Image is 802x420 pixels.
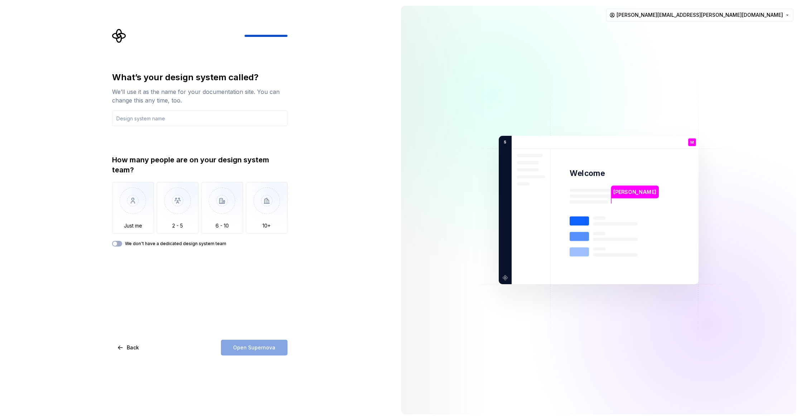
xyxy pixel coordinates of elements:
[112,110,288,126] input: Design system name
[570,168,605,178] p: Welcome
[112,29,126,43] svg: Supernova Logo
[690,140,694,144] p: M
[112,87,288,105] div: We’ll use it as the name for your documentation site. You can change this any time, too.
[125,241,226,247] label: We don't have a dedicated design system team
[112,72,288,83] div: What’s your design system called?
[617,11,783,19] span: [PERSON_NAME][EMAIL_ADDRESS][PERSON_NAME][DOMAIN_NAME]
[613,188,656,196] p: [PERSON_NAME]
[606,9,793,22] button: [PERSON_NAME][EMAIL_ADDRESS][PERSON_NAME][DOMAIN_NAME]
[112,155,288,175] div: How many people are on your design system team?
[112,340,145,355] button: Back
[501,139,506,145] p: S
[127,344,139,351] span: Back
